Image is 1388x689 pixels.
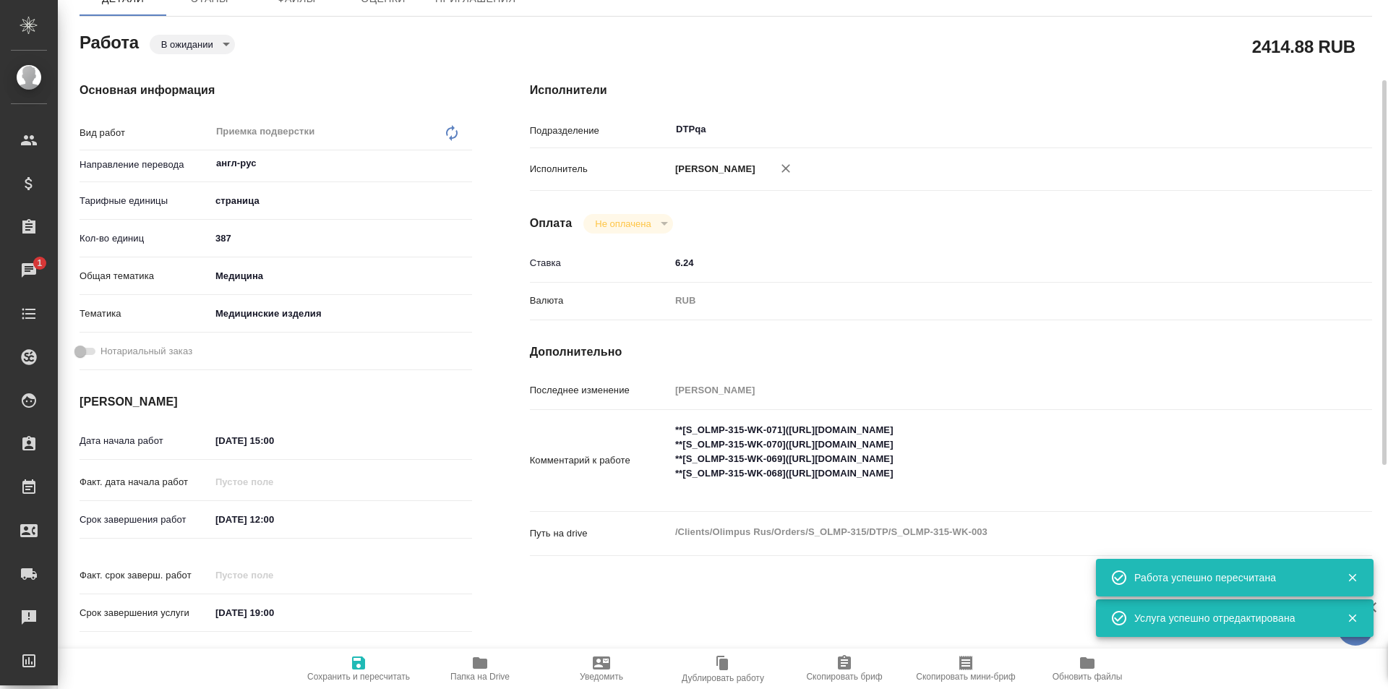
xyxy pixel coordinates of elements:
input: ✎ Введи что-нибудь [670,252,1302,273]
button: Закрыть [1337,612,1367,625]
button: Open [1294,128,1297,131]
span: Папка на Drive [450,672,510,682]
input: ✎ Введи что-нибудь [210,602,337,623]
button: Не оплачена [591,218,655,230]
div: RUB [670,288,1302,313]
h4: Исполнители [530,82,1372,99]
p: Факт. дата начала работ [80,475,210,489]
p: Тематика [80,307,210,321]
div: В ожидании [150,35,235,54]
span: Сохранить и пересчитать [307,672,410,682]
p: [PERSON_NAME] [670,162,755,176]
div: В ожидании [583,214,672,234]
input: Пустое поле [210,471,337,492]
div: Работа успешно пересчитана [1134,570,1325,585]
div: Услуга успешно отредактирована [1134,611,1325,625]
p: Валюта [530,294,670,308]
button: Дублировать работу [662,649,784,689]
span: Обновить файлы [1053,672,1123,682]
input: ✎ Введи что-нибудь [210,430,337,451]
p: Комментарий к работе [530,453,670,468]
button: В ожидании [157,38,218,51]
h4: [PERSON_NAME] [80,393,472,411]
button: Папка на Drive [419,649,541,689]
span: Уведомить [580,672,623,682]
p: Ставка [530,256,670,270]
p: Общая тематика [80,269,210,283]
p: Срок завершения работ [80,513,210,527]
h4: Оплата [530,215,573,232]
button: Скопировать бриф [784,649,905,689]
button: Обновить файлы [1027,649,1148,689]
p: Подразделение [530,124,670,138]
button: Уведомить [541,649,662,689]
span: Нотариальный заказ [100,344,192,359]
span: 1 [28,256,51,270]
span: Скопировать мини-бриф [916,672,1015,682]
p: Направление перевода [80,158,210,172]
p: Срок завершения услуги [80,606,210,620]
textarea: **[S_OLMP-315-WK-071]([URL][DOMAIN_NAME] **[S_OLMP-315-WK-070]([URL][DOMAIN_NAME] **[S_OLMP-315-W... [670,418,1302,500]
input: Пустое поле [210,565,337,586]
span: Скопировать бриф [806,672,882,682]
button: Open [464,162,467,165]
button: Удалить исполнителя [770,153,802,184]
p: Исполнитель [530,162,670,176]
input: Пустое поле [670,380,1302,401]
p: Кол-во единиц [80,231,210,246]
a: 1 [4,252,54,288]
input: ✎ Введи что-нибудь [210,228,472,249]
p: Тарифные единицы [80,194,210,208]
button: Скопировать мини-бриф [905,649,1027,689]
input: ✎ Введи что-нибудь [210,509,337,530]
textarea: /Clients/Olimpus Rus/Orders/S_OLMP-315/DTP/S_OLMP-315-WK-003 [670,520,1302,544]
p: Факт. срок заверш. работ [80,568,210,583]
p: Вид работ [80,126,210,140]
h4: Основная информация [80,82,472,99]
p: Последнее изменение [530,383,670,398]
h4: Дополнительно [530,343,1372,361]
h2: 2414.88 RUB [1252,34,1355,59]
button: Сохранить и пересчитать [298,649,419,689]
p: Путь на drive [530,526,670,541]
button: Закрыть [1337,571,1367,584]
p: Дата начала работ [80,434,210,448]
div: Медицина [210,264,472,288]
h2: Работа [80,28,139,54]
div: страница [210,189,472,213]
span: Дублировать работу [682,673,764,683]
div: Медицинские изделия [210,301,472,326]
